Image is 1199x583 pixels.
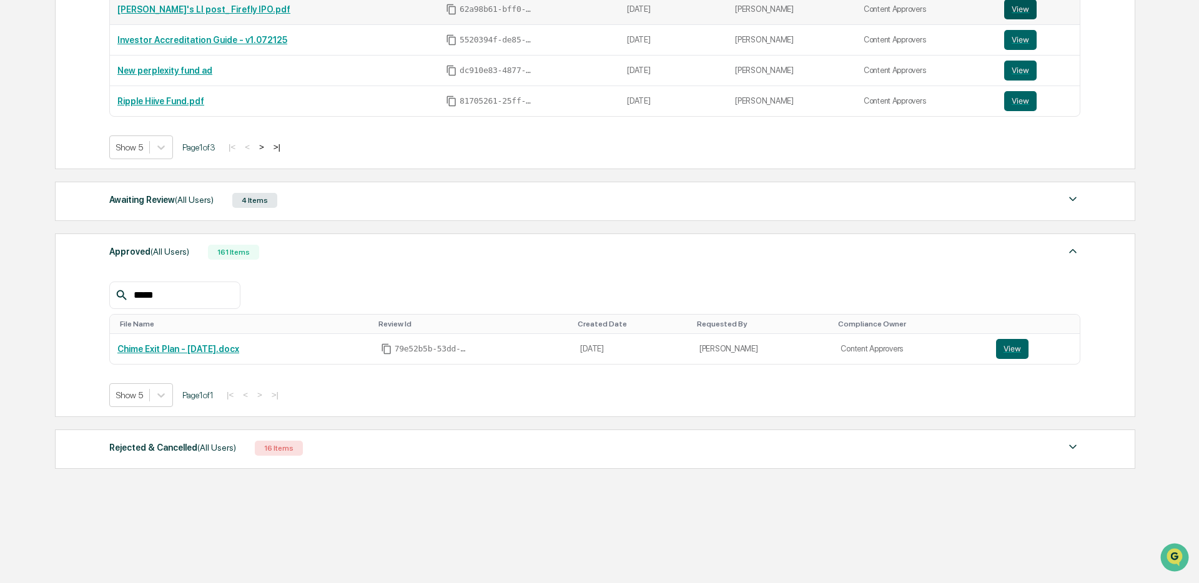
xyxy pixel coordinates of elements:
div: 4 Items [232,193,277,208]
img: caret [1065,439,1080,454]
img: caret [1065,243,1080,258]
a: New perplexity fund ad [117,66,212,76]
span: (All Users) [197,443,236,453]
button: Start new chat [212,99,227,114]
span: 81705261-25ff-4498-98cc-5de72794fa5a [460,96,535,106]
img: caret [1065,192,1080,207]
button: View [1004,61,1037,81]
div: Toggle SortBy [578,320,687,328]
td: Content Approvers [833,334,988,364]
span: Attestations [103,157,155,170]
button: < [241,142,254,152]
button: >| [270,142,284,152]
span: Copy Id [446,34,457,46]
div: Awaiting Review [109,192,214,208]
td: [DATE] [573,334,692,364]
a: Ripple Hiive Fund.pdf [117,96,204,106]
td: [DATE] [619,25,728,56]
a: [PERSON_NAME]'s LI post_ Firefly IPO.pdf [117,4,290,14]
img: 1746055101610-c473b297-6a78-478c-a979-82029cc54cd1 [12,96,35,118]
td: [PERSON_NAME] [728,56,856,86]
span: 79e52b5b-53dd-41dc-bd79-ae853535f73b [395,344,470,354]
td: [PERSON_NAME] [728,25,856,56]
span: Copy Id [381,343,392,355]
p: How can we help? [12,26,227,46]
a: View [996,339,1072,359]
a: 🗄️Attestations [86,152,160,175]
button: < [239,389,252,400]
span: (All Users) [175,195,214,205]
span: Copy Id [446,4,457,15]
td: [PERSON_NAME] [728,86,856,116]
td: [PERSON_NAME] [692,334,833,364]
div: Toggle SortBy [838,320,983,328]
span: (All Users) [150,247,189,257]
button: View [1004,91,1037,111]
td: [DATE] [619,56,728,86]
a: Chime Exit Plan - [DATE].docx [117,344,239,354]
button: > [254,389,266,400]
span: 5520394f-de85-46ae-abe4-e05e1a1d14b3 [460,35,535,45]
button: >| [268,389,282,400]
a: View [1004,61,1072,81]
a: 🖐️Preclearance [7,152,86,175]
button: |< [223,389,237,400]
span: Page 1 of 1 [182,390,214,400]
span: Pylon [124,212,151,221]
span: Copy Id [446,65,457,76]
div: Toggle SortBy [378,320,568,328]
div: 161 Items [208,245,259,260]
div: 🔎 [12,182,22,192]
span: dc910e83-4877-4103-b15e-bf87db00f614 [460,66,535,76]
button: > [255,142,268,152]
div: Toggle SortBy [999,320,1075,328]
a: 🔎Data Lookup [7,176,84,198]
a: Investor Accreditation Guide - v1.072125 [117,35,287,45]
button: View [1004,30,1037,50]
td: Content Approvers [856,86,997,116]
iframe: Open customer support [1159,542,1193,576]
span: Preclearance [25,157,81,170]
div: Start new chat [42,96,205,108]
div: Toggle SortBy [697,320,828,328]
a: Powered byPylon [88,211,151,221]
button: View [996,339,1029,359]
div: 🖐️ [12,159,22,169]
span: Page 1 of 3 [182,142,215,152]
td: Content Approvers [856,25,997,56]
span: Copy Id [446,96,457,107]
span: Data Lookup [25,181,79,194]
div: Toggle SortBy [120,320,368,328]
button: |< [225,142,239,152]
a: View [1004,30,1072,50]
div: We're available if you need us! [42,108,158,118]
div: 🗄️ [91,159,101,169]
div: Approved [109,243,189,260]
input: Clear [32,57,206,70]
td: Content Approvers [856,56,997,86]
div: 16 Items [255,441,303,456]
span: 62a98b61-bff0-4498-a3a4-078a0abee0c1 [460,4,535,14]
div: Rejected & Cancelled [109,439,236,456]
a: View [1004,91,1072,111]
td: [DATE] [619,86,728,116]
